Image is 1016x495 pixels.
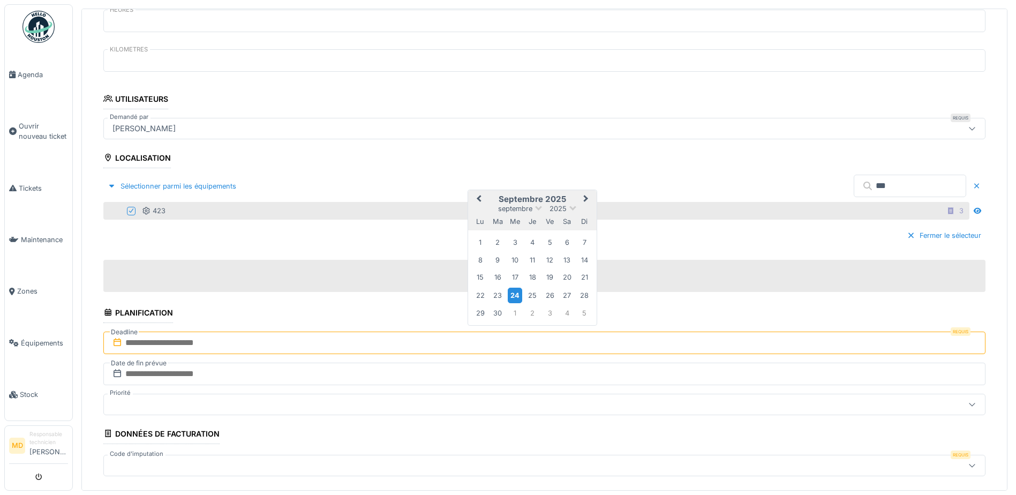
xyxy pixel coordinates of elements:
div: Choose dimanche 21 septembre 2025 [577,270,592,284]
span: 2025 [550,205,567,213]
div: Choose lundi 29 septembre 2025 [473,306,487,320]
div: Localisation [103,150,171,168]
div: Utilisateurs [103,91,168,109]
label: Code d'imputation [108,449,165,459]
div: Requis [951,114,970,122]
div: Choose jeudi 18 septembre 2025 [525,270,539,284]
div: Choose vendredi 12 septembre 2025 [543,253,557,267]
div: Choose dimanche 7 septembre 2025 [577,235,592,250]
span: Tickets [19,183,68,193]
div: Choose vendredi 19 septembre 2025 [543,270,557,284]
div: Choose samedi 27 septembre 2025 [560,288,574,303]
div: [PERSON_NAME] [108,123,180,134]
div: Choose mardi 9 septembre 2025 [491,253,505,267]
div: Choose dimanche 28 septembre 2025 [577,288,592,303]
label: HEURES [108,5,136,14]
span: Agenda [18,70,68,80]
div: samedi [560,214,574,229]
label: Priorité [108,388,133,397]
a: Zones [5,266,72,317]
div: Choose lundi 8 septembre 2025 [473,253,487,267]
div: Choose samedi 13 septembre 2025 [560,253,574,267]
div: dimanche [577,214,592,229]
div: jeudi [525,214,539,229]
div: Choose jeudi 11 septembre 2025 [525,253,539,267]
div: Choose samedi 20 septembre 2025 [560,270,574,284]
label: KILOMETRES [108,45,150,54]
div: Choose mardi 2 septembre 2025 [491,235,505,250]
div: Choose lundi 1 septembre 2025 [473,235,487,250]
div: Requis [951,451,970,459]
div: mardi [491,214,505,229]
div: Planification [103,305,173,323]
div: Choose vendredi 5 septembre 2025 [543,235,557,250]
div: Choose mercredi 24 septembre 2025 [508,288,522,303]
div: Fermer le sélecteur [902,228,985,243]
div: Choose jeudi 2 octobre 2025 [525,306,539,320]
div: Choose dimanche 5 octobre 2025 [577,306,592,320]
span: Équipements [21,338,68,348]
div: Choose samedi 4 octobre 2025 [560,306,574,320]
div: Choose jeudi 4 septembre 2025 [525,235,539,250]
div: 3 [959,206,964,216]
a: Maintenance [5,214,72,265]
li: MD [9,438,25,454]
div: Month septembre, 2025 [471,234,593,322]
a: Équipements [5,317,72,369]
button: Previous Month [469,191,486,208]
label: Deadline [110,326,139,338]
a: Ouvrir nouveau ticket [5,100,72,162]
a: MD Responsable technicien[PERSON_NAME] [9,430,68,464]
li: [PERSON_NAME] [29,430,68,461]
div: Choose mercredi 3 septembre 2025 [508,235,522,250]
div: vendredi [543,214,557,229]
a: Tickets [5,162,72,214]
span: Maintenance [21,235,68,245]
img: Badge_color-CXgf-gQk.svg [22,11,55,43]
div: 423 [142,206,165,216]
span: Ouvrir nouveau ticket [19,121,68,141]
div: mercredi [508,214,522,229]
a: Agenda [5,49,72,100]
div: Choose mardi 30 septembre 2025 [491,306,505,320]
div: Choose mercredi 1 octobre 2025 [508,306,522,320]
div: Choose vendredi 3 octobre 2025 [543,306,557,320]
div: Choose dimanche 14 septembre 2025 [577,253,592,267]
div: Sélectionner parmi les équipements [103,179,240,193]
div: Choose mardi 23 septembre 2025 [491,288,505,303]
h2: septembre 2025 [468,194,597,204]
div: Choose mercredi 10 septembre 2025 [508,253,522,267]
div: Choose samedi 6 septembre 2025 [560,235,574,250]
label: Date de fin prévue [110,357,168,369]
span: Stock [20,389,68,400]
div: Requis [951,327,970,336]
a: Stock [5,369,72,421]
span: septembre [498,205,532,213]
label: Demandé par [108,112,150,122]
div: Choose mardi 16 septembre 2025 [491,270,505,284]
div: Données de facturation [103,426,220,444]
div: Responsable technicien [29,430,68,447]
div: Choose mercredi 17 septembre 2025 [508,270,522,284]
div: lundi [473,214,487,229]
button: Next Month [578,191,596,208]
div: Choose jeudi 25 septembre 2025 [525,288,539,303]
div: Choose vendredi 26 septembre 2025 [543,288,557,303]
div: Choose lundi 22 septembre 2025 [473,288,487,303]
span: Zones [17,286,68,296]
div: Choose lundi 15 septembre 2025 [473,270,487,284]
